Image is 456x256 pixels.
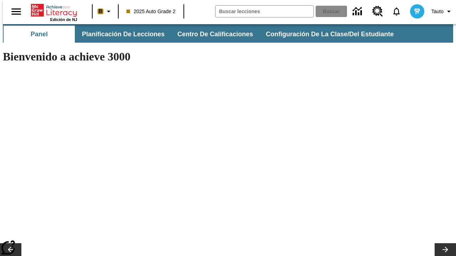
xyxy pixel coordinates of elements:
div: Portada [31,2,77,22]
button: Panel [4,26,75,43]
div: Subbarra de navegación [3,26,400,43]
span: Edición de NJ [50,17,77,22]
button: Configuración de la clase/del estudiante [260,26,399,43]
h1: Bienvenido a achieve 3000 [3,50,311,63]
button: Perfil/Configuración [429,5,456,18]
button: Abrir el menú lateral [6,1,27,22]
span: Tauto [431,8,444,15]
span: 2025 Auto Grade 2 [126,8,176,15]
img: avatar image [410,4,424,18]
span: B [99,7,102,16]
a: Centro de recursos, Se abrirá en una pestaña nueva. [368,2,387,21]
div: Subbarra de navegación [3,24,453,43]
input: Buscar campo [216,6,313,17]
button: Planificación de lecciones [76,26,170,43]
button: Carrusel de lecciones, seguir [435,243,456,256]
span: Planificación de lecciones [82,30,165,38]
a: Notificaciones [387,2,406,21]
button: Boost El color de la clase es anaranjado claro. Cambiar el color de la clase. [95,5,116,18]
a: Portada [31,3,77,17]
button: Centro de calificaciones [172,26,259,43]
span: Configuración de la clase/del estudiante [266,30,394,38]
button: Escoja un nuevo avatar [406,2,429,21]
span: Panel [31,30,48,38]
a: Centro de información [348,2,368,21]
span: Centro de calificaciones [177,30,253,38]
